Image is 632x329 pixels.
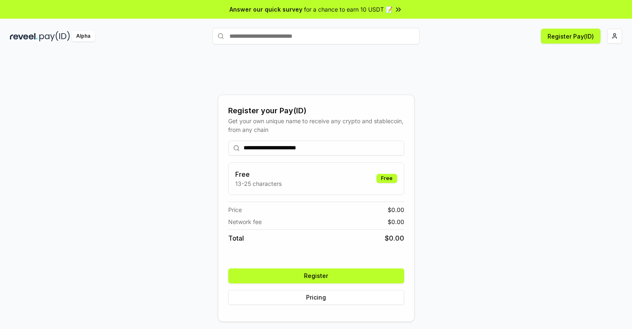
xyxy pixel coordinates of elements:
[228,105,404,117] div: Register your Pay(ID)
[385,233,404,243] span: $ 0.00
[228,290,404,305] button: Pricing
[72,31,95,41] div: Alpha
[39,31,70,41] img: pay_id
[235,169,282,179] h3: Free
[388,205,404,214] span: $ 0.00
[228,117,404,134] div: Get your own unique name to receive any crypto and stablecoin, from any chain
[229,5,302,14] span: Answer our quick survey
[235,179,282,188] p: 13-25 characters
[541,29,601,44] button: Register Pay(ID)
[228,205,242,214] span: Price
[388,217,404,226] span: $ 0.00
[228,233,244,243] span: Total
[228,217,262,226] span: Network fee
[376,174,397,183] div: Free
[304,5,393,14] span: for a chance to earn 10 USDT 📝
[10,31,38,41] img: reveel_dark
[228,268,404,283] button: Register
